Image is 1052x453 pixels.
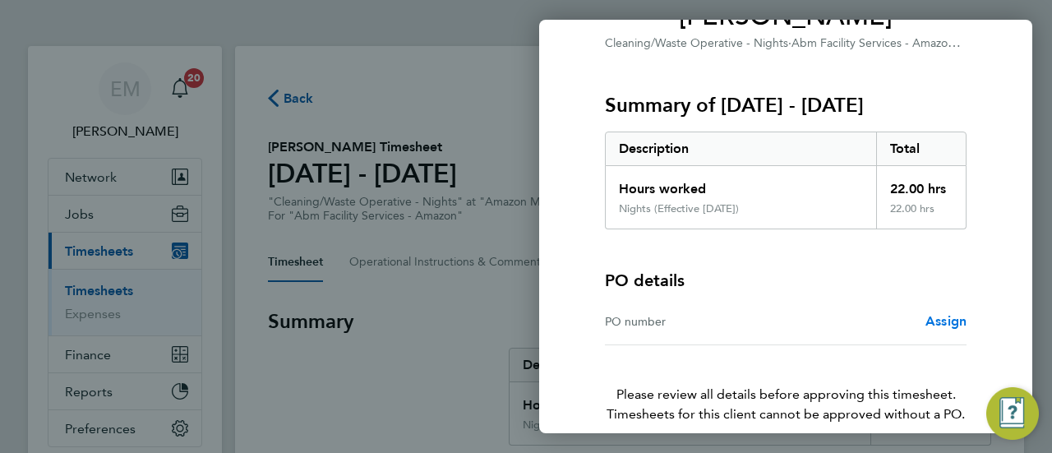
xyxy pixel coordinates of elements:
div: 22.00 hrs [876,166,967,202]
p: Please review all details before approving this timesheet. [585,345,986,424]
div: Hours worked [606,166,876,202]
div: Summary of 16 - 22 Aug 2025 [605,132,967,229]
span: Abm Facility Services - Amazon [791,35,961,50]
div: Total [876,132,967,165]
span: · [788,36,791,50]
a: Assign [925,312,967,331]
span: Assign [925,313,967,329]
span: Timesheets for this client cannot be approved without a PO. [585,404,986,424]
h4: PO details [605,269,685,292]
span: Cleaning/Waste Operative - Nights [605,36,788,50]
button: Engage Resource Center [986,387,1039,440]
div: Description [606,132,876,165]
div: Nights (Effective [DATE]) [619,202,739,215]
div: 22.00 hrs [876,202,967,229]
h3: Summary of [DATE] - [DATE] [605,92,967,118]
div: PO number [605,312,786,331]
